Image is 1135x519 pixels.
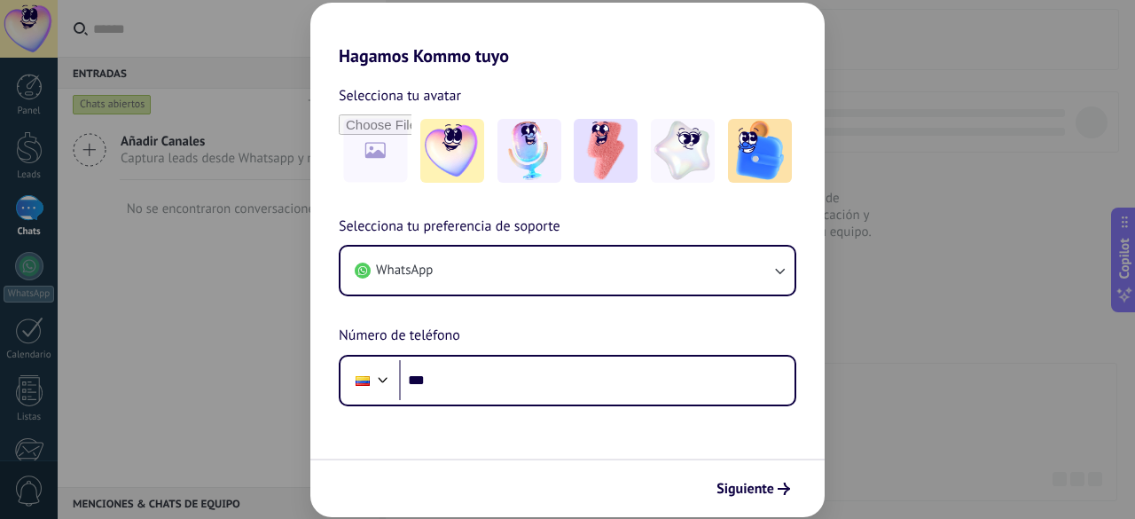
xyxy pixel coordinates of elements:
span: WhatsApp [376,262,433,279]
span: Selecciona tu avatar [339,84,461,107]
img: -5.jpeg [728,119,792,183]
h2: Hagamos Kommo tuyo [310,3,825,67]
img: -4.jpeg [651,119,715,183]
span: Selecciona tu preferencia de soporte [339,216,560,239]
button: Siguiente [708,474,798,504]
img: -2.jpeg [497,119,561,183]
span: Siguiente [716,483,774,495]
span: Número de teléfono [339,325,460,348]
div: Colombia: + 57 [346,362,380,399]
button: WhatsApp [340,247,794,295]
img: -1.jpeg [420,119,484,183]
img: -3.jpeg [574,119,638,183]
